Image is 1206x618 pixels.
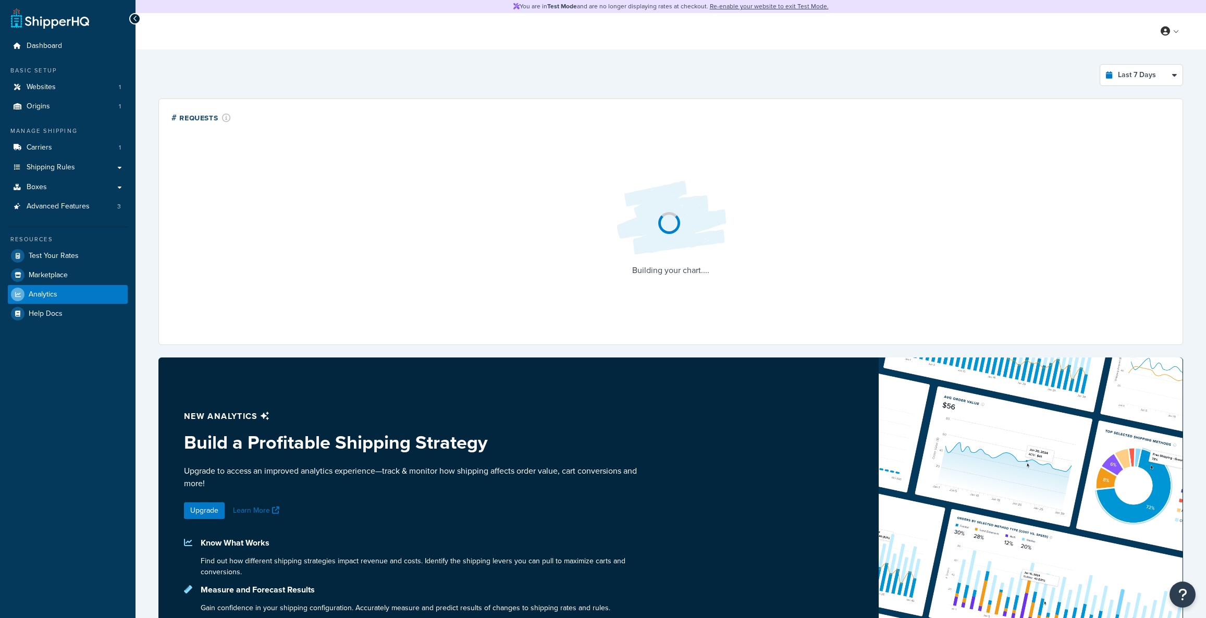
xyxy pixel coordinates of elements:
div: # Requests [171,112,231,123]
span: 1 [119,143,121,152]
p: Know What Works [201,536,646,550]
li: Carriers [8,138,128,157]
strong: Test Mode [547,2,577,11]
span: Help Docs [29,310,63,318]
button: Open Resource Center [1170,582,1196,608]
span: Test Your Rates [29,252,79,261]
a: Websites1 [8,78,128,97]
h3: Build a Profitable Shipping Strategy [184,432,646,453]
span: Analytics [29,290,57,299]
span: Marketplace [29,271,68,280]
span: 1 [119,102,121,111]
a: Carriers1 [8,138,128,157]
span: 1 [119,83,121,92]
span: 3 [117,202,121,211]
span: Carriers [27,143,52,152]
a: Dashboard [8,36,128,56]
span: Boxes [27,183,47,192]
span: Advanced Features [27,202,90,211]
div: Basic Setup [8,66,128,75]
a: Test Your Rates [8,246,128,265]
li: Advanced Features [8,197,128,216]
a: Re-enable your website to exit Test Mode. [710,2,829,11]
p: Measure and Forecast Results [201,583,610,597]
a: Shipping Rules [8,158,128,177]
a: Upgrade [184,502,225,519]
div: Manage Shipping [8,127,128,135]
span: Shipping Rules [27,163,75,172]
li: Origins [8,97,128,116]
a: Origins1 [8,97,128,116]
span: Dashboard [27,42,62,51]
img: Loading... [608,172,733,263]
span: Origins [27,102,50,111]
p: Building your chart.... [608,263,733,278]
a: Marketplace [8,266,128,285]
a: Learn More [233,505,282,516]
a: Help Docs [8,304,128,323]
a: Analytics [8,285,128,304]
p: Find out how different shipping strategies impact revenue and costs. Identify the shipping levers... [201,555,646,577]
p: Upgrade to access an improved analytics experience—track & monitor how shipping affects order val... [184,465,646,490]
div: Resources [8,235,128,244]
p: Gain confidence in your shipping configuration. Accurately measure and predict results of changes... [201,602,610,613]
a: Boxes [8,178,128,197]
p: New analytics [184,409,646,424]
a: Advanced Features3 [8,197,128,216]
span: Websites [27,83,56,92]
